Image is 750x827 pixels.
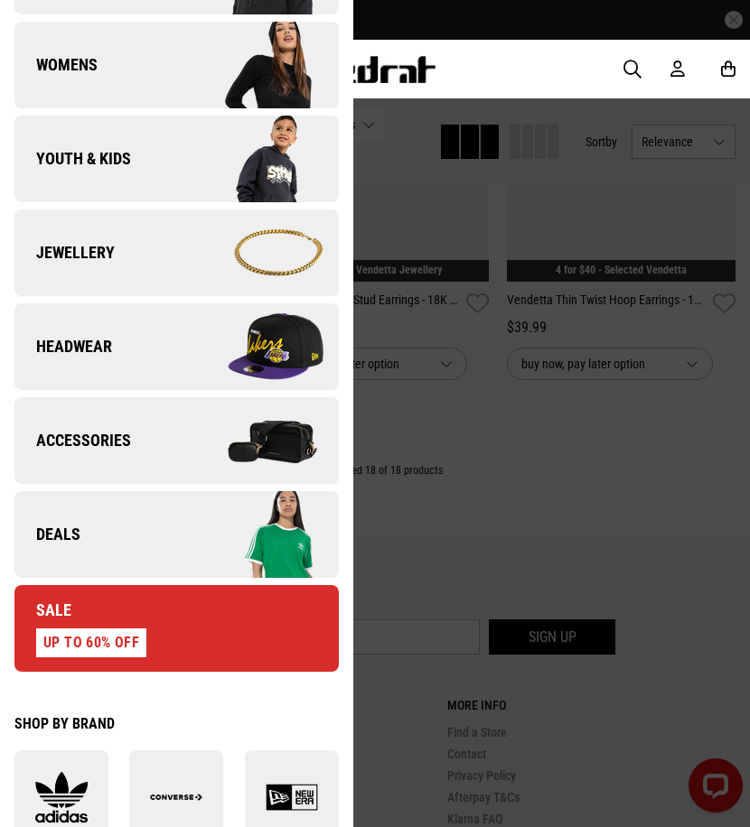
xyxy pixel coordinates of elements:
img: Converse [129,771,223,823]
span: Womens [14,54,98,76]
a: Accessories Company [14,397,339,484]
a: Sale UP TO 60% OFF [14,585,339,672]
a: Youth & Kids Company [14,116,339,202]
img: Company [176,114,338,204]
div: UP TO 60% OFF [36,628,146,657]
img: Company [176,489,338,580]
img: adidas [14,771,108,823]
img: Company [176,302,338,392]
img: New Era [245,771,339,823]
img: Company [176,20,338,110]
a: Deals Company [14,491,339,578]
span: Sale [14,599,71,621]
img: Company [176,208,338,298]
span: Deals [14,524,80,545]
span: Youth & Kids [14,148,131,170]
button: Open LiveChat chat widget [14,7,69,61]
span: Accessories [14,430,131,451]
span: Headwear [14,336,112,358]
img: Redrat logo [317,56,436,83]
a: Jewellery Company [14,209,339,296]
img: Company [176,395,338,486]
span: Jewellery [14,242,115,264]
a: Womens Company [14,22,339,108]
a: Headwear Company [14,303,339,390]
div: Shop by Brand [14,715,339,732]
